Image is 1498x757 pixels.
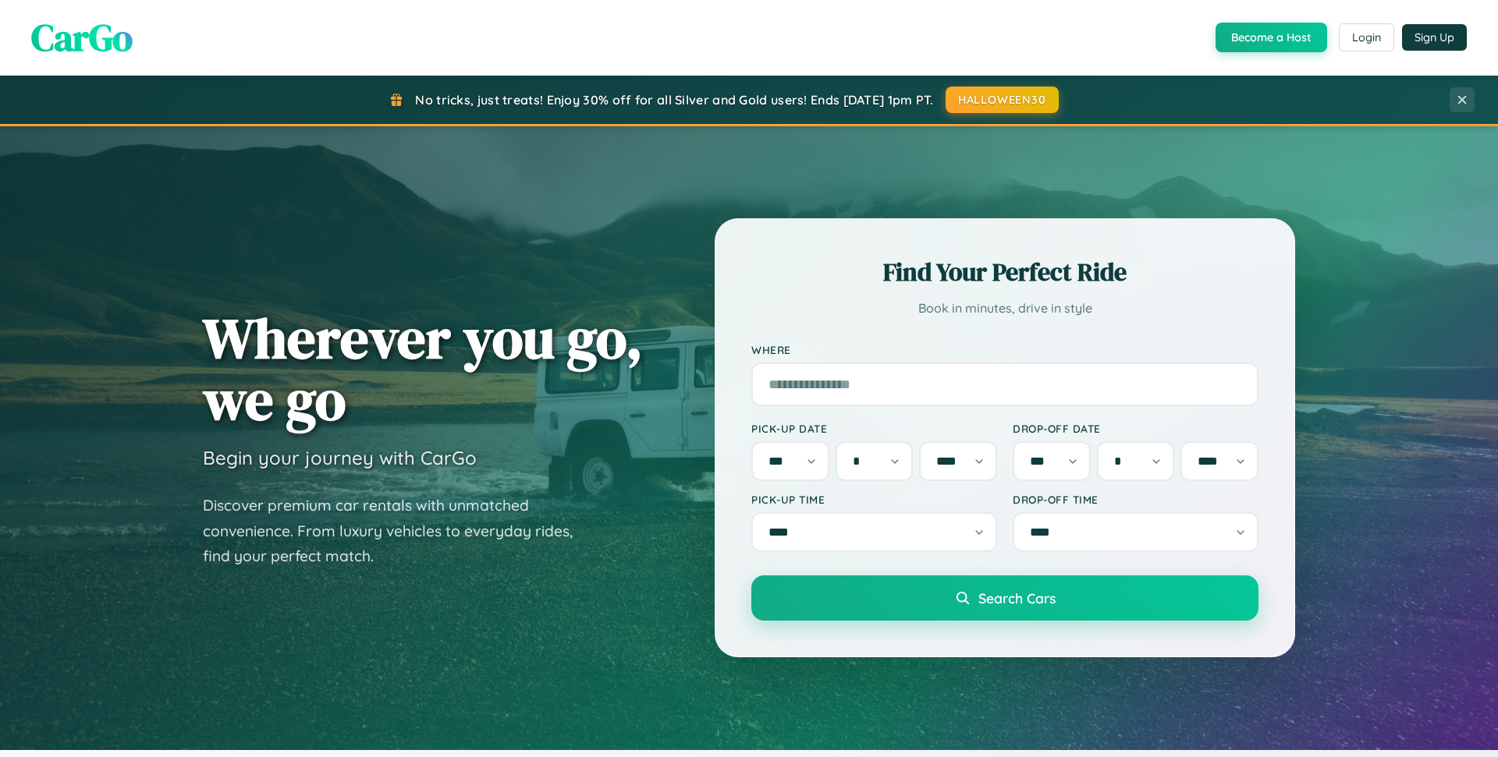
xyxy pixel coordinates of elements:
[203,446,477,469] h3: Begin your journey with CarGo
[415,92,933,108] span: No tricks, just treats! Enjoy 30% off for all Silver and Gold users! Ends [DATE] 1pm PT.
[31,12,133,63] span: CarGo
[1013,422,1258,435] label: Drop-off Date
[1339,23,1394,51] button: Login
[203,307,643,430] h1: Wherever you go, we go
[1402,24,1467,51] button: Sign Up
[1013,493,1258,506] label: Drop-off Time
[751,297,1258,320] p: Book in minutes, drive in style
[751,343,1258,356] label: Where
[751,422,997,435] label: Pick-up Date
[946,87,1059,113] button: HALLOWEEN30
[751,493,997,506] label: Pick-up Time
[978,589,1056,607] span: Search Cars
[751,575,1258,621] button: Search Cars
[751,255,1258,289] h2: Find Your Perfect Ride
[203,493,593,569] p: Discover premium car rentals with unmatched convenience. From luxury vehicles to everyday rides, ...
[1216,23,1327,52] button: Become a Host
